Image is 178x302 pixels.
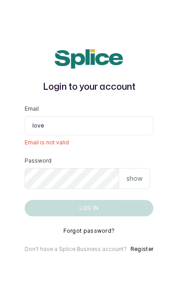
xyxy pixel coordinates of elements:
h1: Login to your account [25,80,153,94]
button: Forgot password? [63,227,115,235]
label: Password [25,157,52,164]
button: Register [131,246,153,253]
button: Log in [25,200,153,216]
span: Email is not valid [25,139,153,146]
label: Email [25,105,39,113]
input: email@acme.com [25,116,153,135]
p: Don't have a Splice Business account? [25,246,127,253]
p: show [126,174,142,183]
